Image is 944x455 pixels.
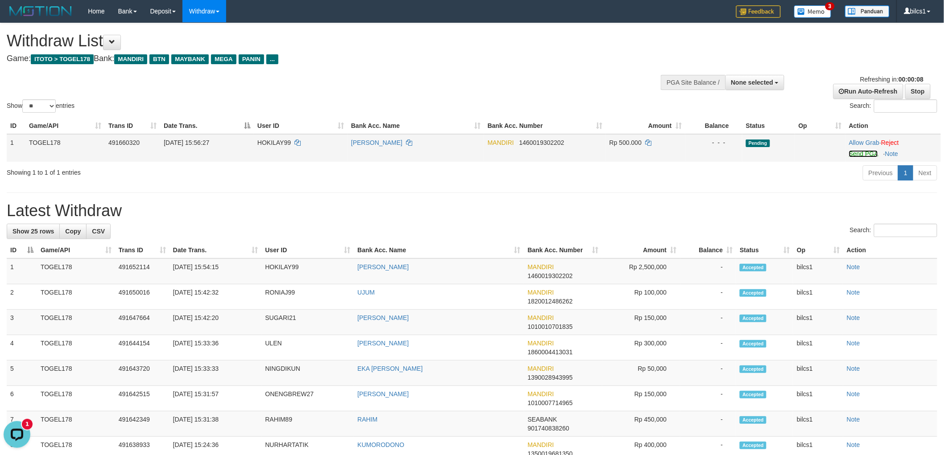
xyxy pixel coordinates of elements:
a: Send PGA [849,150,878,157]
span: MANDIRI [488,139,514,146]
th: Date Trans.: activate to sort column descending [160,118,254,134]
input: Search: [874,224,937,237]
th: Op: activate to sort column ascending [795,118,845,134]
span: None selected [731,79,774,86]
span: HOKILAY99 [257,139,291,146]
a: Previous [863,165,898,180]
span: Accepted [740,264,766,271]
th: Action [843,242,937,258]
label: Search: [850,224,937,237]
th: User ID: activate to sort column ascending [261,242,354,258]
span: 491660320 [108,139,140,146]
span: MANDIRI [528,289,554,296]
a: Note [847,365,860,372]
td: bilcs1 [793,411,843,437]
td: RONIAJ99 [261,284,354,310]
th: Balance [685,118,742,134]
span: MANDIRI [528,340,554,347]
span: ... [266,54,278,64]
td: - [680,335,737,361]
td: Rp 450,000 [602,411,680,437]
h1: Latest Withdraw [7,202,937,220]
span: MEGA [211,54,236,64]
td: [DATE] 15:42:32 [170,284,262,310]
td: - [680,386,737,411]
th: Action [845,118,941,134]
td: 491642349 [115,411,170,437]
th: Bank Acc. Number: activate to sort column ascending [524,242,602,258]
td: Rp 150,000 [602,386,680,411]
span: [DATE] 15:56:27 [164,139,209,146]
td: 4 [7,335,37,361]
span: Copy 1390028943995 to clipboard [528,374,573,381]
td: · [845,134,941,162]
td: TOGEL178 [37,361,115,386]
th: Trans ID: activate to sort column ascending [105,118,160,134]
a: Note [847,289,860,296]
td: bilcs1 [793,386,843,411]
span: Accepted [740,289,766,297]
td: 491643720 [115,361,170,386]
span: MANDIRI [528,314,554,321]
span: Copy 1860004413031 to clipboard [528,348,573,356]
td: TOGEL178 [37,310,115,335]
span: MAYBANK [171,54,209,64]
label: Show entries [7,99,75,113]
td: ULEN [261,335,354,361]
td: 491650016 [115,284,170,310]
td: TOGEL178 [37,258,115,284]
td: TOGEL178 [37,284,115,310]
td: 5 [7,361,37,386]
td: TOGEL178 [37,411,115,437]
span: ITOTO > TOGEL178 [31,54,94,64]
td: - [680,310,737,335]
a: KUMORODONO [357,441,404,448]
td: - [680,284,737,310]
td: NINGDIKUN [261,361,354,386]
a: Note [847,263,860,271]
td: ONENGBREW27 [261,386,354,411]
span: PANIN [239,54,264,64]
td: 491647664 [115,310,170,335]
input: Search: [874,99,937,113]
td: - [680,361,737,386]
td: [DATE] 15:42:20 [170,310,262,335]
td: HOKILAY99 [261,258,354,284]
div: PGA Site Balance / [661,75,725,90]
td: [DATE] 15:54:15 [170,258,262,284]
th: Game/API: activate to sort column ascending [25,118,105,134]
span: Accepted [740,442,766,449]
a: Note [847,441,860,448]
img: MOTION_logo.png [7,4,75,18]
td: Rp 300,000 [602,335,680,361]
span: Rp 500.000 [609,139,642,146]
th: Bank Acc. Name: activate to sort column ascending [354,242,524,258]
h4: Game: Bank: [7,54,621,63]
label: Search: [850,99,937,113]
span: Copy 1460019302202 to clipboard [528,272,573,279]
a: Note [847,390,860,398]
a: Copy [59,224,87,239]
span: Copy 1010010701835 to clipboard [528,323,573,330]
th: Bank Acc. Number: activate to sort column ascending [484,118,606,134]
th: Trans ID: activate to sort column ascending [115,242,170,258]
a: CSV [86,224,111,239]
td: TOGEL178 [37,386,115,411]
img: Button%20Memo.svg [794,5,832,18]
div: - - - [689,138,739,147]
th: ID [7,118,25,134]
strong: 00:00:08 [898,76,923,83]
td: 2 [7,284,37,310]
td: [DATE] 15:33:33 [170,361,262,386]
td: RAHIM89 [261,411,354,437]
td: bilcs1 [793,335,843,361]
span: Copy 1010007714965 to clipboard [528,399,573,406]
a: UJUM [357,289,375,296]
a: [PERSON_NAME] [357,390,409,398]
a: Allow Grab [849,139,879,146]
td: 491652114 [115,258,170,284]
th: Status: activate to sort column ascending [736,242,793,258]
td: [DATE] 15:33:36 [170,335,262,361]
span: Copy 1460019302202 to clipboard [519,139,564,146]
td: 3 [7,310,37,335]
